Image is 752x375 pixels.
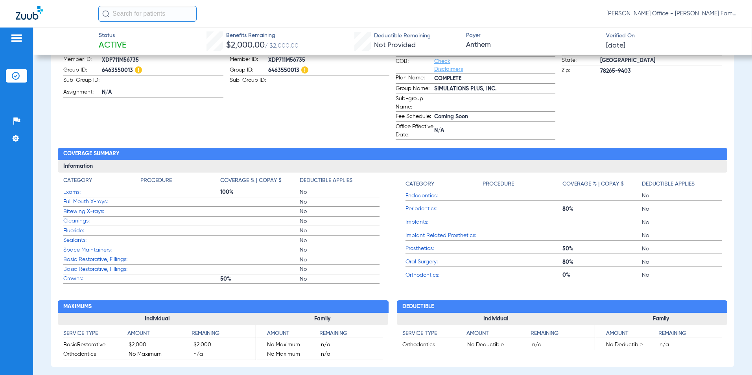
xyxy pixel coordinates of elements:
[434,113,555,121] span: Coming Soon
[642,232,721,239] span: No
[319,329,383,338] h4: Remaining
[265,43,299,49] span: / $2,000.00
[606,41,625,51] span: [DATE]
[63,76,102,87] span: Sub-Group ID:
[140,176,220,187] app-breakdown-title: Procedure
[63,236,140,244] span: Sealants:
[562,56,600,66] span: State:
[300,275,379,283] span: No
[300,176,379,187] app-breakdown-title: Deductible Applies
[230,76,268,87] span: Sub-Group ID:
[127,329,192,341] app-breakdown-title: Amount
[397,313,595,325] h3: Individual
[220,176,282,185] h4: Coverage % | Copay $
[434,85,555,93] span: SIMULATIONS PLUS, INC.
[562,66,600,76] span: Zip:
[467,341,529,350] span: No Deductible
[713,337,752,375] iframe: Chat Widget
[63,275,140,283] span: Crowns:
[102,66,223,75] span: 6463550013
[63,176,92,185] h4: Category
[319,329,383,341] app-breakdown-title: Remaining
[16,6,43,20] img: Zuub Logo
[595,313,727,325] h3: Family
[396,95,434,111] span: Sub-group Name:
[600,57,721,65] span: [GEOGRAPHIC_DATA]
[63,329,127,341] app-breakdown-title: Service Type
[102,56,223,64] span: XDP711M56735
[129,350,191,360] span: No Maximum
[300,217,379,225] span: No
[58,300,388,313] h2: Maximums
[434,75,555,83] span: COMPLETE
[300,188,379,196] span: No
[562,176,642,191] app-breakdown-title: Coverage % | Copay $
[268,56,389,64] span: XDP711M56735
[63,350,125,360] span: Orthodontics
[192,329,256,338] h4: Remaining
[99,40,126,51] span: Active
[127,329,192,338] h4: Amount
[531,329,595,341] app-breakdown-title: Remaining
[405,271,483,279] span: Orthodontics:
[466,329,531,338] h4: Amount
[63,265,140,274] span: Basic Restorative, Fillings:
[405,180,434,188] h4: Category
[562,258,642,266] span: 80%
[562,180,624,188] h4: Coverage % | Copay $
[300,198,379,206] span: No
[595,329,658,338] h4: Amount
[642,176,721,191] app-breakdown-title: Deductible Applies
[606,32,739,40] span: Verified On
[658,329,722,341] app-breakdown-title: Remaining
[256,313,388,325] h3: Family
[268,66,389,75] span: 6463550013
[10,33,23,43] img: hamburger-icon
[256,329,319,338] h4: Amount
[434,59,463,72] a: Check Disclaimers
[483,180,514,188] h4: Procedure
[642,205,721,213] span: No
[374,32,431,40] span: Deductible Remaining
[226,41,265,50] span: $2,000.00
[405,205,483,213] span: Periodontics:
[220,275,300,283] span: 50%
[194,350,256,360] span: n/a
[256,350,318,360] span: No Maximum
[396,85,434,94] span: Group Name:
[606,10,736,18] span: [PERSON_NAME] Office - [PERSON_NAME] Family Dentistry
[300,256,379,264] span: No
[63,256,140,264] span: Basic Restorative, Fillings:
[63,88,102,97] span: Assignment:
[63,66,102,75] span: Group ID:
[396,57,434,73] span: COB:
[405,218,483,226] span: Implants:
[642,271,721,279] span: No
[140,176,172,185] h4: Procedure
[374,42,416,49] span: Not Provided
[600,67,721,75] span: 78265-9403
[532,341,594,350] span: n/a
[660,341,722,350] span: n/a
[102,88,223,97] span: N/A
[300,237,379,244] span: No
[531,329,595,338] h4: Remaining
[466,329,531,341] app-breakdown-title: Amount
[562,271,642,279] span: 0%
[98,6,197,22] input: Search for patients
[58,313,256,325] h3: Individual
[405,258,483,266] span: Oral Surgery:
[321,341,383,350] span: n/a
[300,208,379,215] span: No
[642,180,695,188] h4: Deductible Applies
[562,245,642,253] span: 50%
[256,329,319,341] app-breakdown-title: Amount
[405,232,483,240] span: Implant Related Prosthetics:
[300,265,379,273] span: No
[434,127,555,135] span: N/A
[226,31,299,40] span: Benefits Remaining
[595,329,658,341] app-breakdown-title: Amount
[642,245,721,253] span: No
[63,198,140,206] span: Full Mouth X-rays:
